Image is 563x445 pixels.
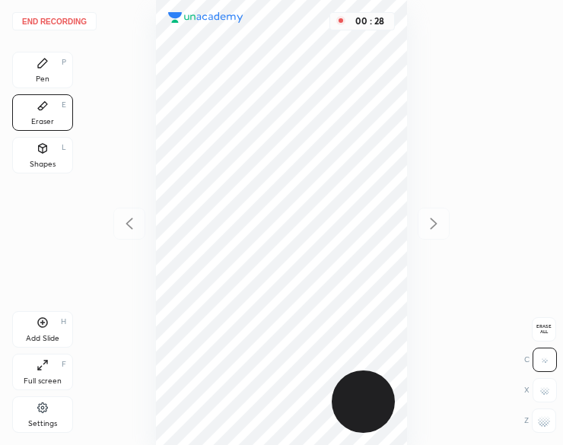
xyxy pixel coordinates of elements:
div: H [61,318,66,326]
div: Eraser [31,118,54,126]
div: Z [524,408,556,433]
button: End recording [12,12,97,30]
div: Settings [28,420,57,428]
div: L [62,144,66,151]
div: Full screen [24,377,62,385]
div: P [62,59,66,66]
div: C [524,348,557,372]
div: F [62,361,66,368]
span: Erase all [533,324,555,335]
img: logo.38c385cc.svg [168,12,243,24]
div: Add Slide [26,335,59,342]
div: Pen [36,75,49,83]
div: Shapes [30,161,56,168]
div: 00 : 28 [351,16,388,27]
div: E [62,101,66,109]
div: X [524,378,557,402]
